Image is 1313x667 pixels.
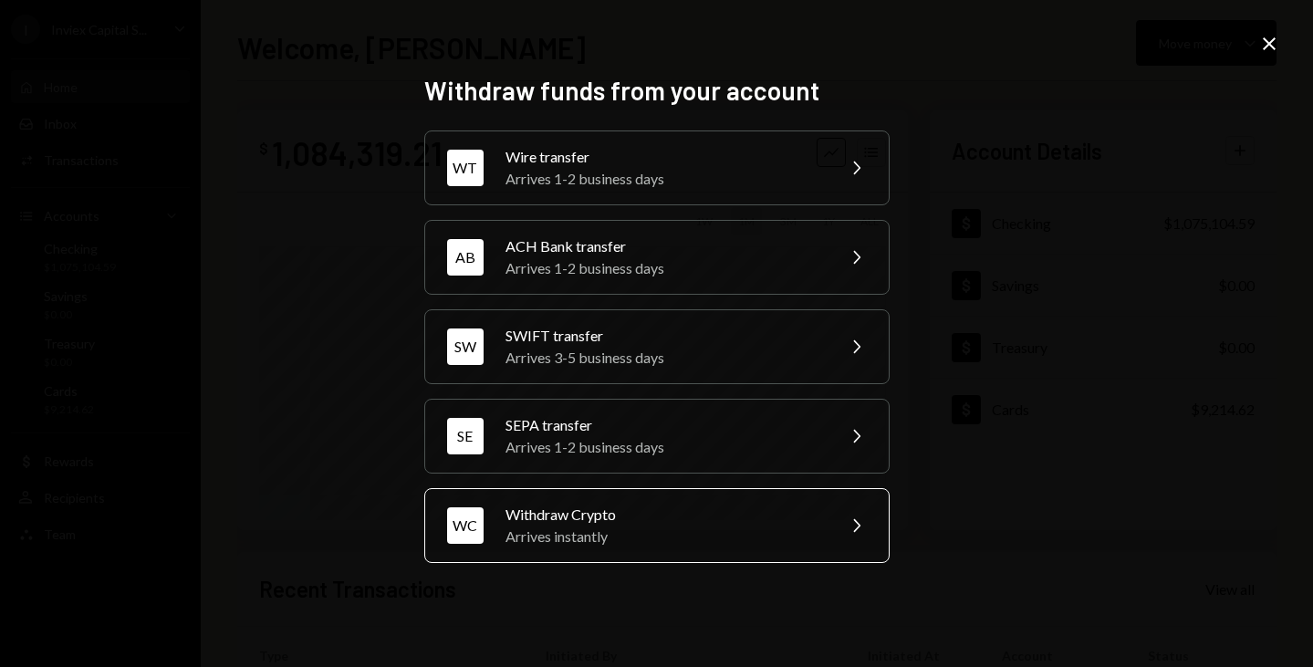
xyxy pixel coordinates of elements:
[447,418,484,454] div: SE
[505,526,823,547] div: Arrives instantly
[424,309,890,384] button: SWSWIFT transferArrives 3-5 business days
[447,507,484,544] div: WC
[424,220,890,295] button: ABACH Bank transferArrives 1-2 business days
[505,436,823,458] div: Arrives 1-2 business days
[424,399,890,474] button: SESEPA transferArrives 1-2 business days
[447,150,484,186] div: WT
[424,130,890,205] button: WTWire transferArrives 1-2 business days
[505,168,823,190] div: Arrives 1-2 business days
[424,488,890,563] button: WCWithdraw CryptoArrives instantly
[505,414,823,436] div: SEPA transfer
[505,325,823,347] div: SWIFT transfer
[447,328,484,365] div: SW
[505,146,823,168] div: Wire transfer
[505,347,823,369] div: Arrives 3-5 business days
[505,235,823,257] div: ACH Bank transfer
[447,239,484,276] div: AB
[505,257,823,279] div: Arrives 1-2 business days
[424,73,890,109] h2: Withdraw funds from your account
[505,504,823,526] div: Withdraw Crypto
